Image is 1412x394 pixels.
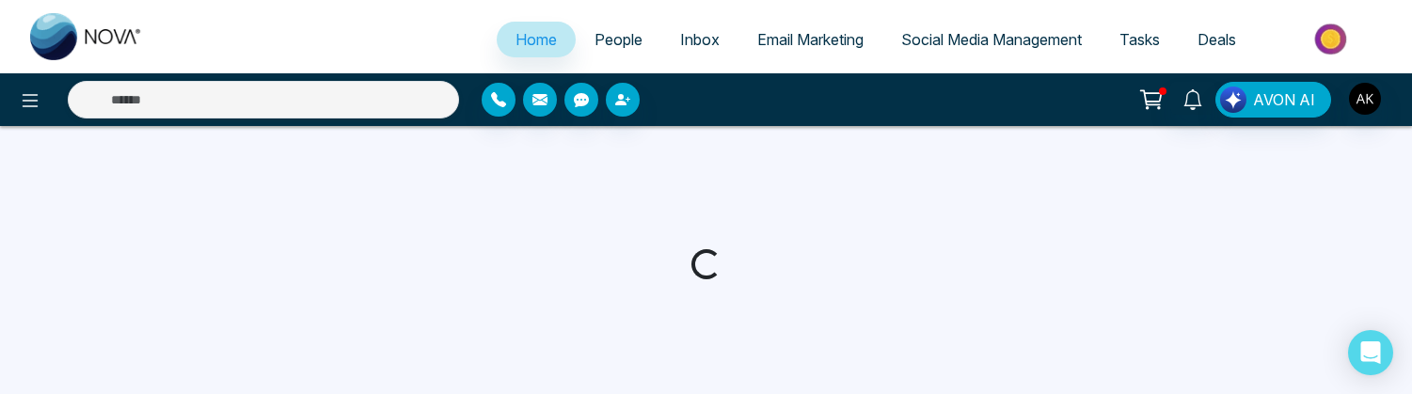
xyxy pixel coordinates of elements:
span: People [595,30,643,49]
button: AVON AI [1215,82,1331,118]
a: Tasks [1101,22,1179,57]
img: Lead Flow [1220,87,1246,113]
a: Inbox [661,22,738,57]
a: Home [497,22,576,57]
span: Deals [1198,30,1236,49]
a: Email Marketing [738,22,882,57]
span: Social Media Management [901,30,1082,49]
a: Social Media Management [882,22,1101,57]
a: People [576,22,661,57]
img: Nova CRM Logo [30,13,143,60]
div: Open Intercom Messenger [1348,330,1393,375]
a: Deals [1179,22,1255,57]
img: User Avatar [1349,83,1381,115]
span: AVON AI [1253,88,1315,111]
span: Email Marketing [757,30,864,49]
span: Inbox [680,30,720,49]
span: Tasks [1119,30,1160,49]
span: Home [516,30,557,49]
img: Market-place.gif [1264,18,1401,60]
